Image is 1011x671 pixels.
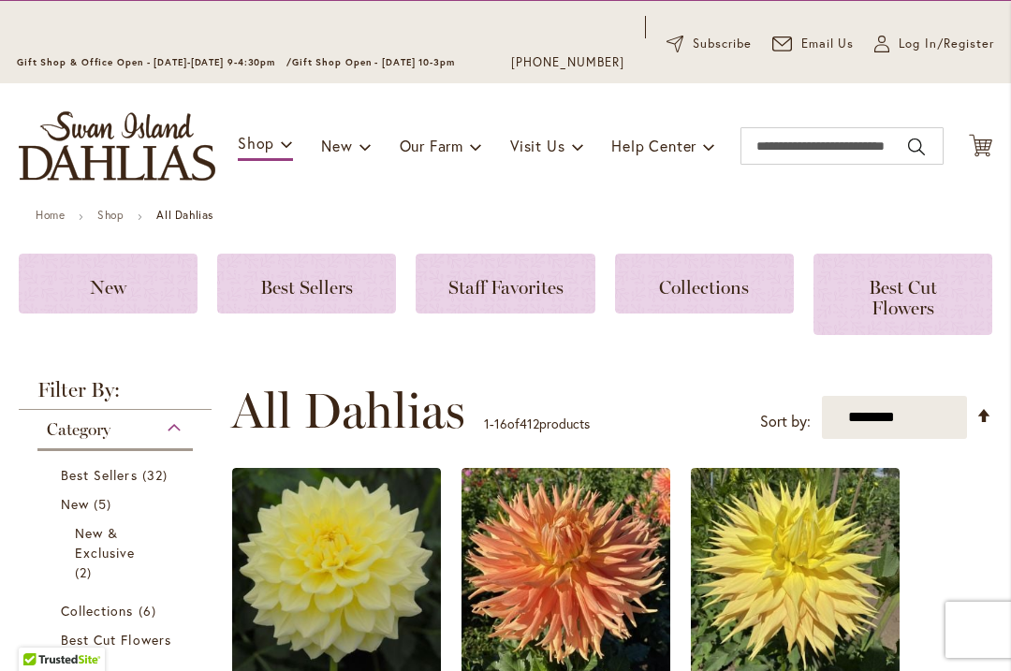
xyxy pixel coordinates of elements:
p: - of products [484,409,590,439]
span: Best Cut Flowers [869,276,937,319]
span: Collections [659,276,749,299]
a: New &amp; Exclusive [75,523,160,582]
a: Best Sellers [217,254,396,314]
span: 32 [142,465,172,485]
span: Category [47,419,110,440]
span: Gift Shop Open - [DATE] 10-3pm [292,56,455,68]
span: Subscribe [693,35,752,53]
span: All Dahlias [231,383,465,439]
span: New & Exclusive [75,524,135,562]
a: Best Sellers [61,465,174,485]
iframe: Launch Accessibility Center [14,605,66,657]
a: Shop [97,208,124,222]
a: store logo [19,111,215,181]
span: Best Cut Flowers [61,631,171,649]
a: Best Cut Flowers [813,254,992,335]
span: 16 [494,415,507,432]
a: Collections [615,254,794,314]
span: Visit Us [510,136,564,155]
a: Subscribe [667,35,752,53]
span: Shop [238,133,274,153]
label: Sort by: [760,404,811,439]
span: Best Sellers [260,276,353,299]
span: Help Center [611,136,696,155]
span: 2 [75,562,96,582]
span: Best Sellers [61,466,138,484]
a: New [19,254,198,314]
span: Gift Shop & Office Open - [DATE]-[DATE] 9-4:30pm / [17,56,292,68]
a: Best Cut Flowers [61,630,174,669]
span: Collections [61,602,134,620]
span: 412 [520,415,539,432]
a: Home [36,208,65,222]
span: 6 [139,601,161,620]
span: Our Farm [400,136,463,155]
strong: Filter By: [19,380,212,410]
a: Email Us [772,35,855,53]
span: Staff Favorites [448,276,564,299]
a: Collections [61,601,174,620]
span: Log In/Register [899,35,994,53]
span: New [321,136,352,155]
a: New [61,494,174,514]
a: Staff Favorites [416,254,594,314]
span: New [90,276,126,299]
a: Log In/Register [874,35,994,53]
span: 1 [484,415,490,432]
span: 5 [94,494,116,514]
a: [PHONE_NUMBER] [511,53,624,72]
strong: All Dahlias [156,208,213,222]
span: New [61,495,89,513]
span: Email Us [801,35,855,53]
